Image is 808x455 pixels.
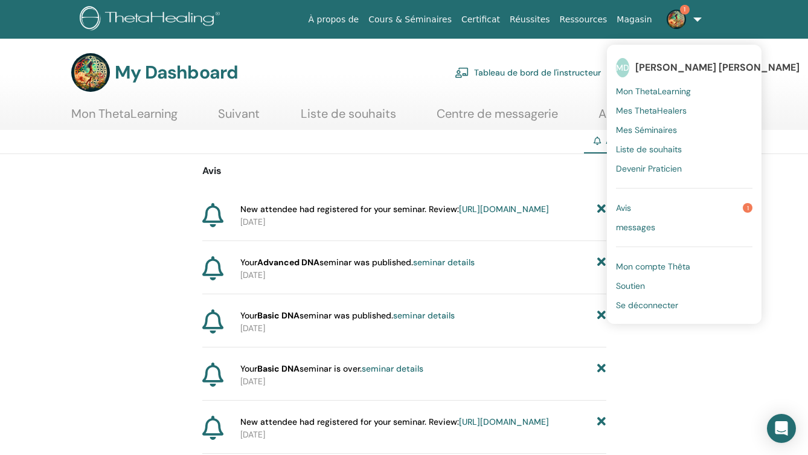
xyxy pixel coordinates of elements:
span: messages [616,222,655,233]
a: seminar details [362,363,423,374]
a: Tableau de bord de l'instructeur [455,59,601,86]
p: [DATE] [240,322,606,335]
span: Soutien [616,280,645,291]
a: Certificat [457,8,505,31]
a: Devenir Praticien [616,159,752,178]
span: Avis [606,135,622,146]
span: Devenir Praticien [616,163,682,174]
span: Mon ThetaLearning [616,86,691,97]
strong: Basic DNA [257,363,300,374]
a: Mon ThetaLearning [616,82,752,101]
a: seminar details [413,257,475,268]
a: Mes ThetaHealers [616,101,752,120]
span: New attendee had registered for your seminar. Review: [240,416,549,428]
img: logo.png [80,6,224,33]
a: messages [616,218,752,237]
a: Liste de souhaits [616,140,752,159]
img: default.jpg [71,53,110,92]
span: Mon compte Thêta [616,261,690,272]
ul: 1 [607,45,762,324]
span: Avis [616,202,631,213]
span: [PERSON_NAME] [PERSON_NAME] [635,61,800,74]
strong: Basic DNA [257,310,300,321]
span: Your seminar was published. [240,256,475,269]
a: Soutien [616,276,752,295]
a: Liste de souhaits [301,106,396,130]
a: [URL][DOMAIN_NAME] [459,204,549,215]
span: Your seminar is over. [240,363,423,375]
a: À propos de [304,8,364,31]
a: Cours & Séminaires [364,8,457,31]
img: chalkboard-teacher.svg [455,67,469,78]
a: Centre de messagerie [437,106,558,130]
a: Suivant [218,106,260,130]
span: Mes Séminaires [616,124,677,135]
a: Mon compte Thêta [616,257,752,276]
a: Mes Séminaires [616,120,752,140]
a: seminar details [393,310,455,321]
p: [DATE] [240,428,606,441]
p: [DATE] [240,269,606,282]
a: Ressources [555,8,612,31]
p: Avis [202,164,606,178]
a: Magasin [612,8,656,31]
p: [DATE] [240,375,606,388]
h3: My Dashboard [115,62,238,83]
a: Se déconnecter [616,295,752,315]
strong: Advanced DNA [257,257,319,268]
a: Réussites [505,8,554,31]
a: [URL][DOMAIN_NAME] [459,416,549,427]
span: Mes ThetaHealers [616,105,687,116]
a: Avis1 [616,198,752,218]
span: Se déconnecter [616,300,678,311]
a: MD[PERSON_NAME] [PERSON_NAME] [616,54,752,82]
img: default.jpg [667,10,686,29]
div: Open Intercom Messenger [767,414,796,443]
p: [DATE] [240,216,606,228]
span: MD [616,58,629,77]
span: 1 [743,203,752,213]
a: Mon ThetaLearning [71,106,178,130]
span: New attendee had registered for your seminar. Review: [240,203,549,216]
span: Your seminar was published. [240,309,455,322]
span: 1 [680,5,690,15]
a: Aide et ressources [598,106,702,130]
span: Liste de souhaits [616,144,682,155]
